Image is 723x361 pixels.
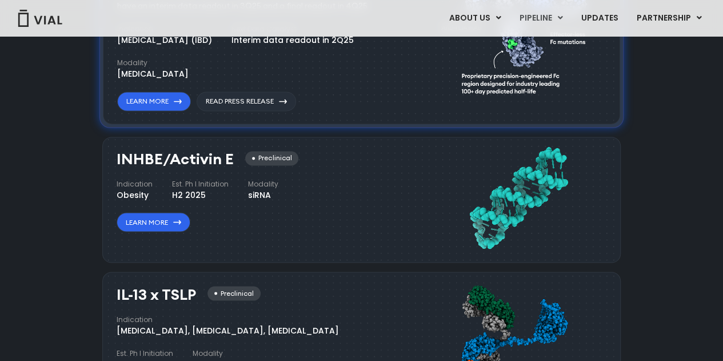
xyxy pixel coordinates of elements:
[117,92,191,111] a: Learn More
[207,286,261,300] div: Preclinical
[231,34,354,46] div: Interim data readout in 2Q25
[172,189,229,201] div: H2 2025
[510,9,572,28] a: PIPELINEMenu Toggle
[17,10,63,27] img: Vial Logo
[117,348,173,358] h4: Est. Ph I Initiation
[117,178,153,189] h4: Indication
[172,178,229,189] h4: Est. Ph I Initiation
[117,212,190,232] a: Learn More
[117,314,339,324] h4: Indication
[197,92,296,111] a: Read Press Release
[440,9,510,28] a: ABOUT USMenu Toggle
[628,9,711,28] a: PARTNERSHIPMenu Toggle
[117,58,189,68] h4: Modality
[117,286,196,303] h3: IL-13 x TSLP
[117,34,212,46] div: [MEDICAL_DATA] (IBD)
[248,189,278,201] div: siRNA
[117,151,234,168] h3: INHBE/Activin E
[245,151,298,165] div: Preclinical
[117,189,153,201] div: Obesity
[572,9,627,28] a: UPDATES
[248,178,278,189] h4: Modality
[193,348,277,358] h4: Modality
[117,68,189,80] div: [MEDICAL_DATA]
[117,324,339,336] div: [MEDICAL_DATA], [MEDICAL_DATA], [MEDICAL_DATA]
